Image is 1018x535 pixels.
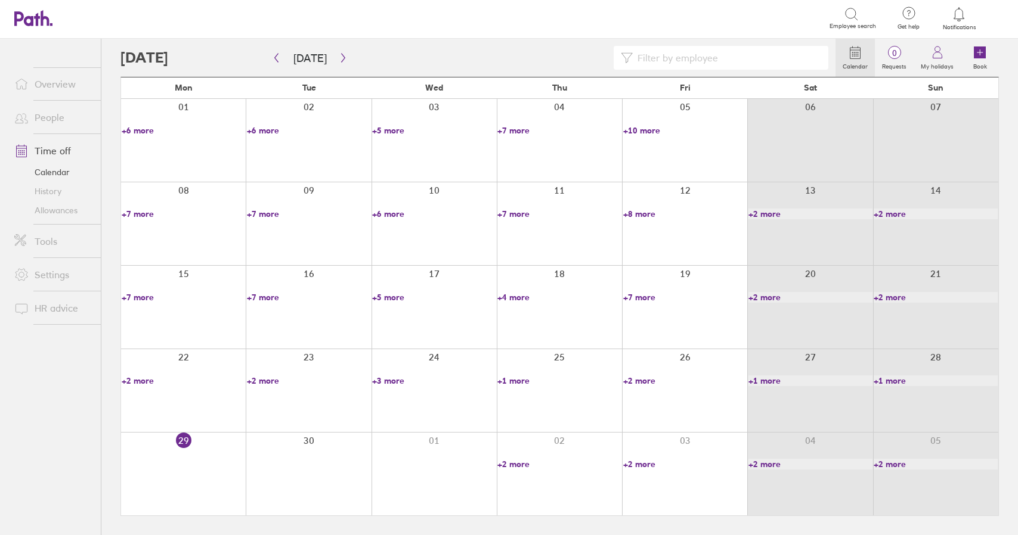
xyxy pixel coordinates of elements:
a: +7 more [497,209,621,219]
a: +2 more [122,375,246,386]
a: Calendar [5,163,101,182]
a: +1 more [748,375,872,386]
a: +4 more [497,292,621,303]
a: +7 more [122,209,246,219]
a: Tools [5,229,101,253]
a: +2 more [874,292,998,303]
a: +6 more [122,125,246,136]
a: +2 more [247,375,371,386]
a: +7 more [247,209,371,219]
span: Wed [425,83,443,92]
a: +6 more [247,125,371,136]
a: +8 more [623,209,747,219]
span: Sun [928,83,943,92]
a: +5 more [372,292,496,303]
a: People [5,105,101,129]
a: Book [961,39,999,77]
a: +3 more [372,375,496,386]
span: Fri [680,83,691,92]
span: Get help [889,23,928,30]
a: +2 more [874,209,998,219]
a: +7 more [122,292,246,303]
button: [DATE] [284,48,336,68]
a: +7 more [623,292,747,303]
a: My holidays [914,39,961,77]
label: Calendar [836,60,875,70]
a: +2 more [748,459,872,469]
a: +1 more [497,375,621,386]
a: History [5,182,101,201]
span: Sat [804,83,817,92]
a: Notifications [940,6,979,31]
a: Settings [5,263,101,287]
a: Overview [5,72,101,96]
span: Tue [302,83,316,92]
a: HR advice [5,296,101,320]
input: Filter by employee [633,46,821,69]
label: Requests [875,60,914,70]
label: Book [966,60,994,70]
a: +2 more [623,375,747,386]
span: Notifications [940,24,979,31]
span: Mon [175,83,193,92]
a: Allowances [5,201,101,220]
a: 0Requests [875,39,914,77]
a: +6 more [372,209,496,219]
a: Calendar [836,39,875,77]
a: +2 more [623,459,747,469]
span: Employee search [830,23,876,30]
span: Thu [552,83,567,92]
a: +10 more [623,125,747,136]
a: +2 more [497,459,621,469]
a: +2 more [748,209,872,219]
a: +7 more [247,292,371,303]
a: +2 more [874,459,998,469]
span: 0 [875,48,914,58]
div: Search [134,13,164,23]
a: +7 more [497,125,621,136]
a: +1 more [874,375,998,386]
label: My holidays [914,60,961,70]
a: Time off [5,139,101,163]
a: +2 more [748,292,872,303]
a: +5 more [372,125,496,136]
